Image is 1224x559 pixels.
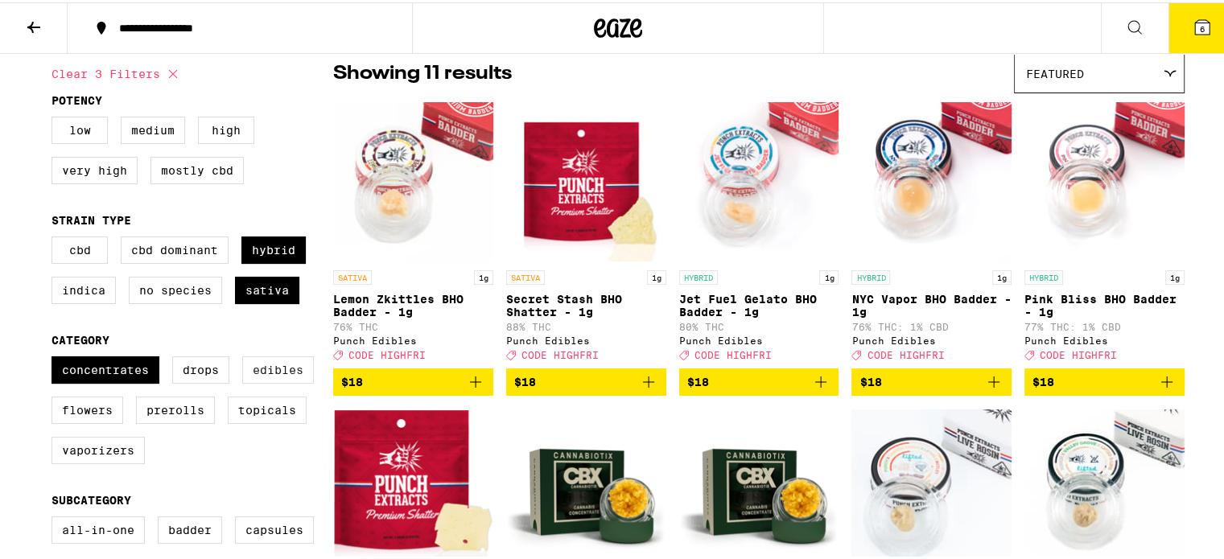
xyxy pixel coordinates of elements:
[687,373,709,386] span: $18
[52,154,138,182] label: Very High
[333,99,493,260] img: Punch Edibles - Lemon Zkittles BHO Badder - 1g
[121,234,229,261] label: CBD Dominant
[1024,333,1185,343] div: Punch Edibles
[992,268,1012,282] p: 1g
[1024,99,1185,366] a: Open page for Pink Bliss BHO Badder - 1g from Punch Edibles
[241,234,306,261] label: Hybrid
[52,114,108,142] label: Low
[1032,373,1054,386] span: $18
[506,99,666,260] img: Punch Edibles - Secret Stash BHO Shatter - 1g
[1024,99,1185,260] img: Punch Edibles - Pink Bliss BHO Badder - 1g
[867,347,944,358] span: CODE HIGHFRI
[1024,268,1063,282] p: HYBRID
[506,99,666,366] a: Open page for Secret Stash BHO Shatter - 1g from Punch Edibles
[235,514,314,541] label: Capsules
[851,290,1012,316] p: NYC Vapor BHO Badder - 1g
[242,354,314,381] label: Edibles
[679,366,839,393] button: Add to bag
[52,354,159,381] label: Concentrates
[506,333,666,343] div: Punch Edibles
[52,394,123,421] label: Flowers
[851,333,1012,343] div: Punch Edibles
[851,319,1012,330] p: 76% THC: 1% CBD
[506,290,666,316] p: Secret Stash BHO Shatter - 1g
[506,319,666,330] p: 88% THC
[1026,65,1084,78] span: Featured
[235,274,299,302] label: Sativa
[333,99,493,366] a: Open page for Lemon Zkittles BHO Badder - 1g from Punch Edibles
[819,268,839,282] p: 1g
[647,268,666,282] p: 1g
[129,274,222,302] label: No Species
[348,347,426,358] span: CODE HIGHFRI
[679,268,718,282] p: HYBRID
[1165,268,1185,282] p: 1g
[1200,22,1205,31] span: 6
[506,366,666,393] button: Add to bag
[474,268,493,282] p: 1g
[514,373,536,386] span: $18
[851,366,1012,393] button: Add to bag
[172,354,229,381] label: Drops
[52,491,131,504] legend: Subcategory
[679,290,839,316] p: Jet Fuel Gelato BHO Badder - 1g
[851,99,1012,366] a: Open page for NYC Vapor BHO Badder - 1g from Punch Edibles
[52,331,109,344] legend: Category
[859,373,881,386] span: $18
[121,114,185,142] label: Medium
[52,92,102,105] legend: Potency
[341,373,363,386] span: $18
[1024,290,1185,316] p: Pink Bliss BHO Badder - 1g
[198,114,254,142] label: High
[851,99,1012,260] img: Punch Edibles - NYC Vapor BHO Badder - 1g
[158,514,222,541] label: Badder
[1024,319,1185,330] p: 77% THC: 1% CBD
[333,290,493,316] p: Lemon Zkittles BHO Badder - 1g
[679,319,839,330] p: 80% THC
[52,51,183,92] button: Clear 3 filters
[694,347,772,358] span: CODE HIGHFRI
[228,394,307,421] label: Topicals
[136,394,215,421] label: Prerolls
[52,514,145,541] label: All-In-One
[333,333,493,343] div: Punch Edibles
[1024,366,1185,393] button: Add to bag
[52,212,131,224] legend: Strain Type
[10,11,116,24] span: Hi. Need any help?
[333,319,493,330] p: 76% THC
[333,58,512,85] p: Showing 11 results
[521,347,599,358] span: CODE HIGHFRI
[851,268,890,282] p: HYBRID
[52,274,116,302] label: Indica
[52,234,108,261] label: CBD
[506,268,545,282] p: SATIVA
[679,99,839,366] a: Open page for Jet Fuel Gelato BHO Badder - 1g from Punch Edibles
[679,333,839,343] div: Punch Edibles
[52,434,145,462] label: Vaporizers
[150,154,244,182] label: Mostly CBD
[679,99,839,260] img: Punch Edibles - Jet Fuel Gelato BHO Badder - 1g
[333,268,372,282] p: SATIVA
[333,366,493,393] button: Add to bag
[1040,347,1117,358] span: CODE HIGHFRI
